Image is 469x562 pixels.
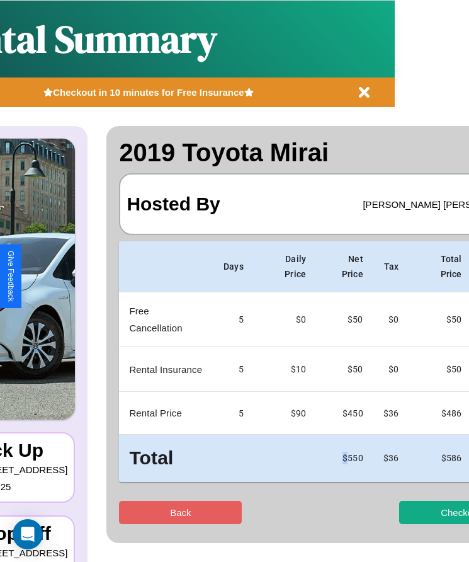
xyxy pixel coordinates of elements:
[316,241,373,292] th: Net Price
[127,181,220,227] h3: Hosted By
[129,361,203,378] p: Rental Insurance
[213,392,254,435] td: 5
[213,292,254,347] td: 5
[316,435,373,482] td: $ 550
[373,241,409,292] th: Tax
[254,347,316,392] td: $10
[373,392,409,435] td: $ 36
[129,445,203,472] h3: Total
[213,347,254,392] td: 5
[254,241,316,292] th: Daily Price
[373,292,409,347] td: $0
[213,241,254,292] th: Days
[129,302,203,336] p: Free Cancellation
[316,347,373,392] td: $ 50
[316,292,373,347] td: $ 50
[316,392,373,435] td: $ 450
[119,501,242,524] button: Back
[129,404,203,421] p: Rental Price
[373,347,409,392] td: $0
[53,87,244,98] b: Checkout in 10 minutes for Free Insurance
[13,519,43,549] div: Open Intercom Messenger
[373,435,409,482] td: $ 36
[254,392,316,435] td: $ 90
[6,251,15,302] div: Give Feedback
[254,292,316,347] td: $0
